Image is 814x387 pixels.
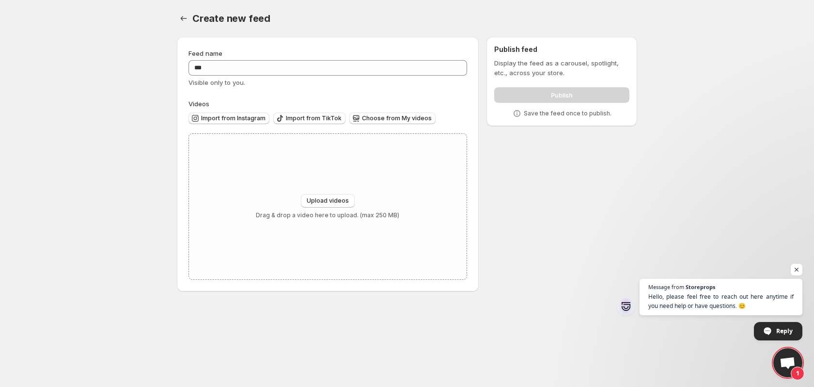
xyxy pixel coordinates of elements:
span: Reply [776,322,793,339]
button: Upload videos [301,194,355,208]
span: Import from Instagram [201,114,266,122]
span: 1 [791,367,804,380]
h2: Publish feed [494,45,629,54]
button: Import from Instagram [188,113,269,124]
p: Display the feed as a carousel, spotlight, etc., across your store. [494,58,629,78]
span: Feed name [188,49,222,57]
span: Message from [648,284,684,290]
button: Settings [177,12,190,25]
span: Videos [188,100,209,108]
span: Choose from My videos [362,114,432,122]
button: Choose from My videos [349,113,436,124]
span: Import from TikTok [286,114,342,122]
div: Open chat [773,348,802,377]
button: Import from TikTok [273,113,345,124]
span: Visible only to you. [188,79,245,86]
p: Save the feed once to publish. [524,110,611,117]
span: Storeprops [686,284,715,290]
span: Create new feed [192,13,270,24]
p: Drag & drop a video here to upload. (max 250 MB) [256,211,399,219]
span: Hello, please feel free to reach out here anytime if you need help or have questions. 😊 [648,292,794,310]
span: Upload videos [307,197,349,205]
